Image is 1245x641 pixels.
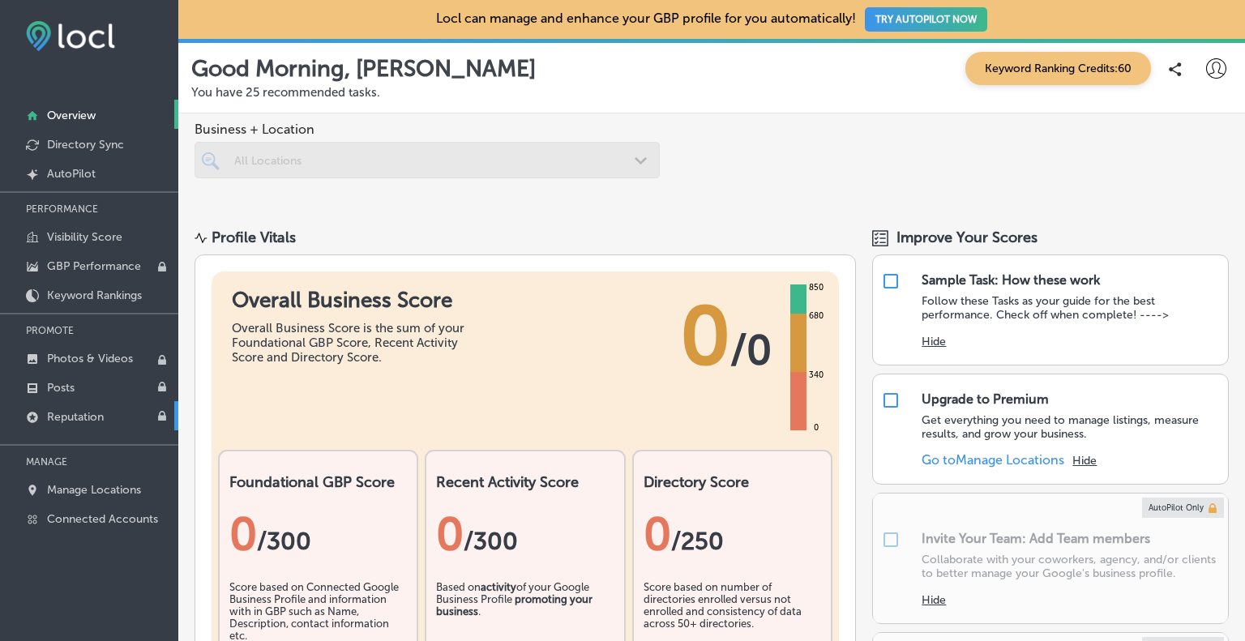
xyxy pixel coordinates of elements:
span: Business + Location [195,122,660,137]
div: 0 [644,507,821,561]
p: Keyword Rankings [47,288,142,302]
div: Upgrade to Premium [922,391,1049,407]
p: Overview [47,109,96,122]
h2: Directory Score [644,473,821,491]
img: fda3e92497d09a02dc62c9cd864e3231.png [26,21,115,51]
p: GBP Performance [47,259,141,273]
div: Profile Vitals [212,229,296,246]
span: /300 [464,527,518,556]
p: Manage Locations [47,483,141,497]
div: 0 [811,421,822,434]
p: Follow these Tasks as your guide for the best performance. Check off when complete! ----> [922,294,1220,322]
b: activity [481,581,516,593]
div: Sample Task: How these work [922,272,1100,288]
p: You have 25 recommended tasks. [191,85,1232,100]
p: AutoPilot [47,167,96,181]
h1: Overall Business Score [232,288,475,313]
h2: Foundational GBP Score [229,473,407,491]
span: / 300 [257,527,311,556]
button: Hide [922,335,946,348]
span: Improve Your Scores [896,229,1037,246]
p: Visibility Score [47,230,122,244]
span: /250 [671,527,724,556]
div: 340 [806,369,827,382]
span: 0 [680,288,730,385]
h2: Recent Activity Score [436,473,614,491]
p: Reputation [47,410,104,424]
p: Directory Sync [47,138,124,152]
span: / 0 [730,326,772,374]
div: 0 [436,507,614,561]
p: Good Morning, [PERSON_NAME] [191,55,536,82]
div: Overall Business Score is the sum of your Foundational GBP Score, Recent Activity Score and Direc... [232,321,475,365]
div: 850 [806,281,827,294]
button: Hide [1072,454,1097,468]
p: Connected Accounts [47,512,158,526]
p: Photos & Videos [47,352,133,365]
button: Hide [922,593,946,607]
div: 680 [806,310,827,323]
a: Go toManage Locations [922,452,1064,468]
div: 0 [229,507,407,561]
p: Posts [47,381,75,395]
button: TRY AUTOPILOT NOW [865,7,987,32]
b: promoting your business [436,593,593,617]
p: Get everything you need to manage listings, measure results, and grow your business. [922,413,1220,441]
span: Keyword Ranking Credits: 60 [965,52,1151,85]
